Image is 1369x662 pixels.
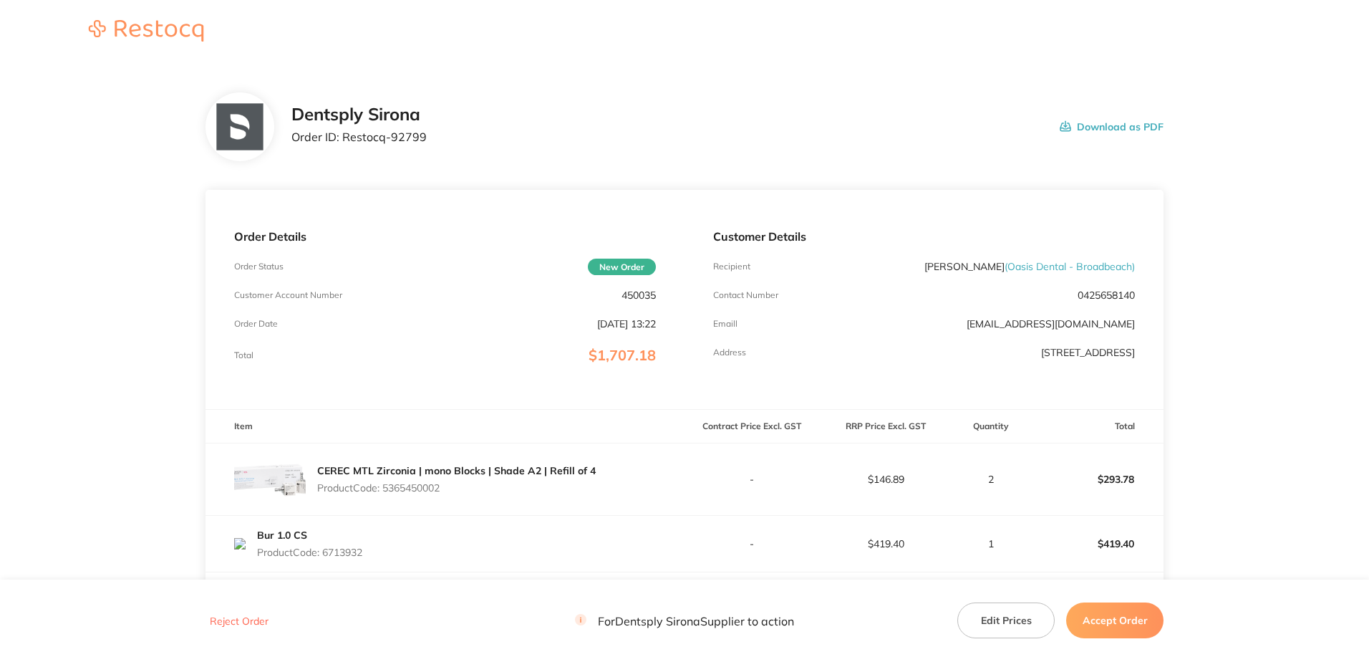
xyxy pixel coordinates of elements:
[234,262,284,272] p: Order Status
[713,290,778,300] p: Contact Number
[957,603,1055,638] button: Edit Prices
[1030,462,1163,496] p: $293.78
[234,538,246,550] img: MmV2djIyag
[575,614,794,628] p: For Dentsply Sirona Supplier to action
[1041,347,1135,358] p: [STREET_ADDRESS]
[74,20,218,42] img: Restocq logo
[234,443,306,515] img: aDZkMTdrOQ
[713,262,750,272] p: Recipient
[1066,603,1164,638] button: Accept Order
[1005,260,1135,273] span: ( Oasis Dental - Broadbeach )
[1030,527,1163,561] p: $419.40
[819,474,952,485] p: $146.89
[713,347,746,358] p: Address
[685,474,818,485] p: -
[954,538,1029,550] p: 1
[317,482,596,494] p: Product Code: 5365450002
[621,289,656,301] p: 450035
[1078,289,1135,301] p: 0425658140
[234,230,656,243] p: Order Details
[713,319,737,329] p: Emaill
[257,529,307,542] a: Bur 1.0 CS
[291,130,427,143] p: Order ID: Restocq- 92799
[685,538,818,550] p: -
[819,538,952,550] p: $419.40
[588,259,656,275] span: New Order
[234,350,253,360] p: Total
[818,410,952,443] th: RRP Price Excl. GST
[257,547,362,558] p: Product Code: 6713932
[954,474,1029,485] p: 2
[234,319,278,329] p: Order Date
[684,410,818,443] th: Contract Price Excl. GST
[205,615,273,628] button: Reject Order
[317,464,596,477] a: CEREC MTL Zirconia | mono Blocks | Shade A2 | Refill of 4
[597,318,656,330] p: [DATE] 13:22
[589,346,656,364] span: $1,707.18
[1030,410,1164,443] th: Total
[291,105,427,125] h2: Dentsply Sirona
[234,290,342,300] p: Customer Account Number
[74,20,218,44] a: Restocq logo
[924,261,1135,272] p: [PERSON_NAME]
[205,410,684,443] th: Item
[953,410,1030,443] th: Quantity
[1060,105,1164,149] button: Download as PDF
[216,104,263,150] img: NTllNzd2NQ
[713,230,1135,243] p: Customer Details
[967,317,1135,330] a: [EMAIL_ADDRESS][DOMAIN_NAME]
